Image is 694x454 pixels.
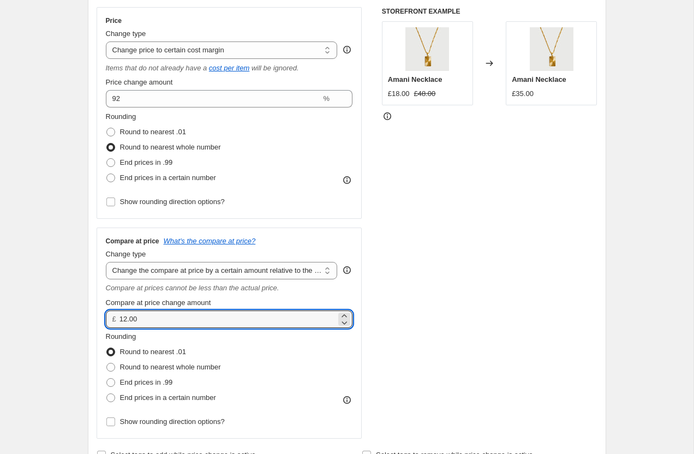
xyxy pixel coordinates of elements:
span: Show rounding direction options? [120,417,225,426]
span: Show rounding direction options? [120,198,225,206]
span: Amani Necklace [388,75,442,83]
span: End prices in a certain number [120,393,216,402]
span: Round to nearest .01 [120,348,186,356]
i: Items that do not already have a [106,64,207,72]
input: 12.00 [119,310,336,328]
button: What's the compare at price? [164,237,256,245]
span: % [323,94,330,103]
span: End prices in a certain number [120,174,216,182]
input: 50 [106,90,321,107]
h3: Compare at price [106,237,159,246]
i: will be ignored. [252,64,299,72]
span: Round to nearest whole number [120,363,221,371]
span: Rounding [106,332,136,340]
span: Change type [106,29,146,38]
div: help [342,265,352,276]
span: Change type [106,250,146,258]
span: £48.00 [414,89,436,98]
span: £35.00 [512,89,534,98]
h6: STOREFRONT EXAMPLE [382,7,597,16]
div: help [342,44,352,55]
span: Round to nearest whole number [120,143,221,151]
a: cost per item [209,64,249,72]
span: End prices in .99 [120,378,173,386]
span: £18.00 [388,89,410,98]
span: End prices in .99 [120,158,173,166]
span: Amani Necklace [512,75,566,83]
h3: Price [106,16,122,25]
i: Compare at prices cannot be less than the actual price. [106,284,279,292]
span: Compare at price change amount [106,298,211,307]
span: Price change amount [106,78,173,86]
span: £ [112,315,116,323]
span: Round to nearest .01 [120,128,186,136]
img: Amani_Necklace_80x.webp [530,27,573,71]
span: Rounding [106,112,136,121]
img: Amani_Necklace_80x.webp [405,27,449,71]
